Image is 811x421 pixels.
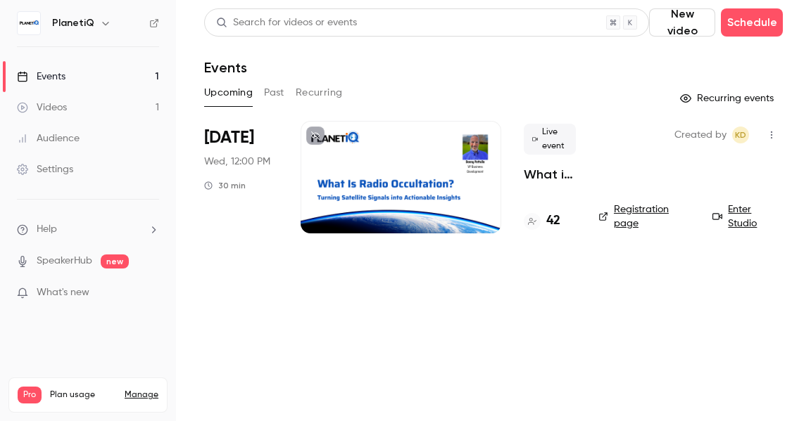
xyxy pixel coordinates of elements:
[546,212,560,231] h4: 42
[524,166,576,183] a: What is Radio Occultation? Turning Satellite Signals into Actionable Insights
[721,8,783,37] button: Schedule
[735,127,746,143] span: KD
[17,131,80,145] div: Audience
[296,82,343,104] button: Recurring
[524,212,560,231] a: 42
[18,387,42,403] span: Pro
[598,202,696,231] a: Registration page
[674,127,727,143] span: Created by
[52,16,94,30] h6: PlanetiQ
[125,389,158,401] a: Manage
[50,389,116,401] span: Plan usage
[17,101,67,115] div: Videos
[37,222,57,237] span: Help
[732,127,749,143] span: Karen Dubey
[37,285,89,300] span: What's new
[204,121,278,233] div: Oct 15 Wed, 10:00 AM (America/Los Angeles)
[204,59,247,76] h1: Events
[17,162,73,176] div: Settings
[18,12,40,34] img: PlanetiQ
[204,127,254,149] span: [DATE]
[17,222,159,237] li: help-dropdown-opener
[17,70,65,84] div: Events
[674,87,783,110] button: Recurring events
[204,82,253,104] button: Upcoming
[264,82,284,104] button: Past
[524,124,576,155] span: Live event
[712,202,783,231] a: Enter Studio
[101,254,129,268] span: new
[216,15,357,30] div: Search for videos or events
[649,8,715,37] button: New video
[204,180,246,191] div: 30 min
[37,254,92,268] a: SpeakerHub
[204,155,270,169] span: Wed, 12:00 PM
